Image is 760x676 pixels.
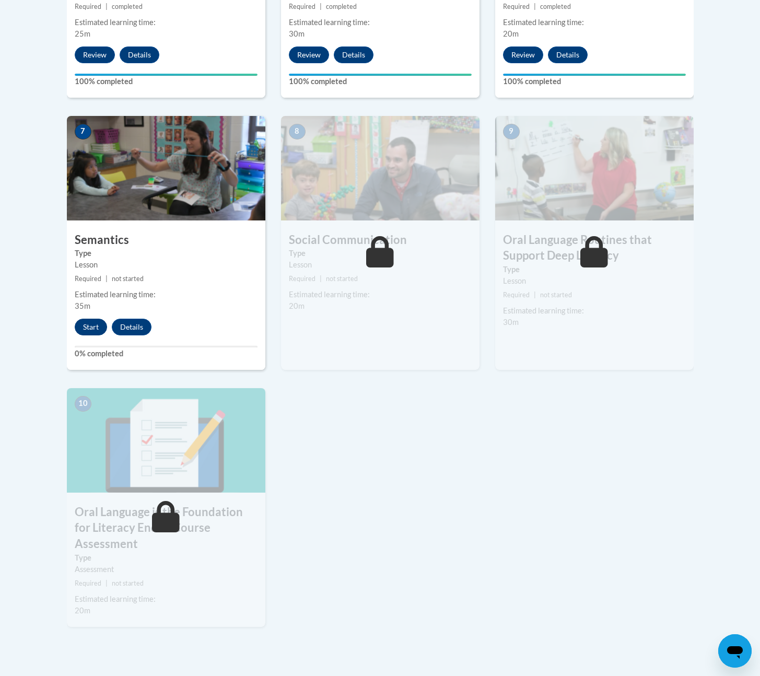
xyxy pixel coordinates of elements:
[289,17,472,28] div: Estimated learning time:
[75,289,258,300] div: Estimated learning time:
[75,3,101,10] span: Required
[320,275,322,283] span: |
[289,74,472,76] div: Your progress
[534,3,536,10] span: |
[75,552,258,564] label: Type
[67,388,265,493] img: Course Image
[503,17,686,28] div: Estimated learning time:
[289,124,306,139] span: 8
[289,76,472,87] label: 100% completed
[112,579,144,587] span: not started
[320,3,322,10] span: |
[503,76,686,87] label: 100% completed
[281,116,480,220] img: Course Image
[75,579,101,587] span: Required
[75,348,258,359] label: 0% completed
[75,275,101,283] span: Required
[289,3,315,10] span: Required
[289,289,472,300] div: Estimated learning time:
[503,29,519,38] span: 20m
[75,606,90,615] span: 20m
[75,46,115,63] button: Review
[540,291,572,299] span: not started
[75,124,91,139] span: 7
[281,232,480,248] h3: Social Communication
[289,275,315,283] span: Required
[106,579,108,587] span: |
[106,275,108,283] span: |
[718,634,752,668] iframe: Button to launch messaging window
[503,46,543,63] button: Review
[289,46,329,63] button: Review
[495,232,694,264] h3: Oral Language Routines that Support Deep Literacy
[495,116,694,220] img: Course Image
[534,291,536,299] span: |
[75,248,258,259] label: Type
[75,259,258,271] div: Lesson
[67,504,265,552] h3: Oral Language is the Foundation for Literacy End of Course Assessment
[334,46,373,63] button: Details
[75,396,91,412] span: 10
[326,3,357,10] span: completed
[289,301,305,310] span: 20m
[75,319,107,335] button: Start
[120,46,159,63] button: Details
[503,275,686,287] div: Lesson
[503,264,686,275] label: Type
[289,248,472,259] label: Type
[112,319,151,335] button: Details
[503,305,686,317] div: Estimated learning time:
[75,74,258,76] div: Your progress
[548,46,588,63] button: Details
[503,74,686,76] div: Your progress
[289,259,472,271] div: Lesson
[540,3,571,10] span: completed
[75,301,90,310] span: 35m
[503,291,530,299] span: Required
[67,116,265,220] img: Course Image
[503,3,530,10] span: Required
[326,275,358,283] span: not started
[503,318,519,327] span: 30m
[75,564,258,575] div: Assessment
[289,29,305,38] span: 30m
[75,29,90,38] span: 25m
[75,593,258,605] div: Estimated learning time:
[106,3,108,10] span: |
[112,3,143,10] span: completed
[75,76,258,87] label: 100% completed
[503,124,520,139] span: 9
[75,17,258,28] div: Estimated learning time:
[112,275,144,283] span: not started
[67,232,265,248] h3: Semantics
